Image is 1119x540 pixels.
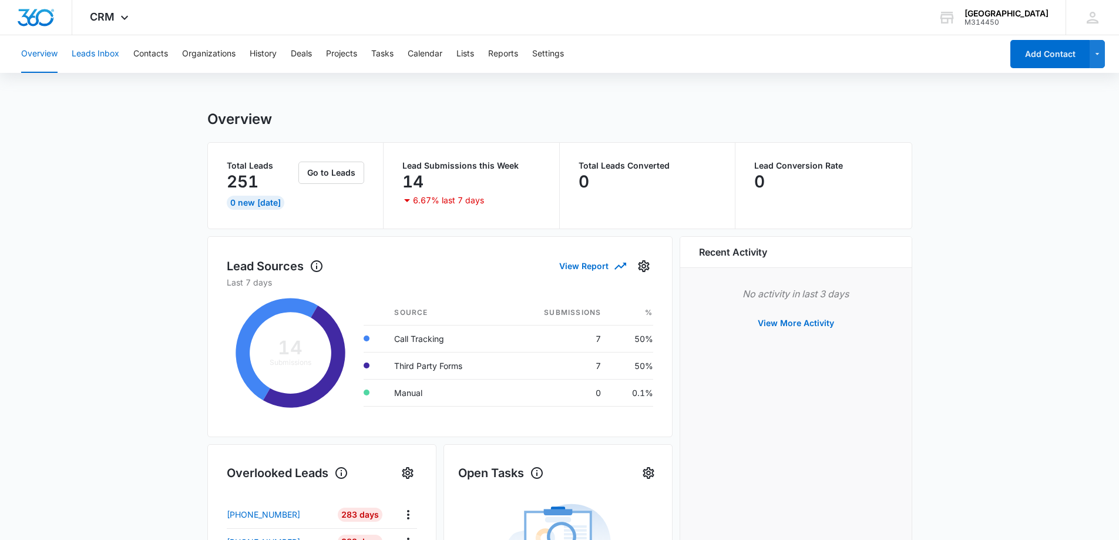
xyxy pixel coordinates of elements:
button: Settings [634,257,653,276]
p: 251 [227,172,258,191]
div: 0 New [DATE] [227,196,284,210]
p: Last 7 days [227,276,653,289]
td: 0 [505,379,610,406]
p: 14 [402,172,424,191]
div: account name [965,9,1049,18]
button: Contacts [133,35,168,73]
button: Actions [399,505,417,524]
p: No activity in last 3 days [699,287,893,301]
a: [PHONE_NUMBER] [227,508,330,521]
button: Settings [398,464,417,482]
button: Add Contact [1010,40,1090,68]
p: Lead Conversion Rate [754,162,893,170]
button: Settings [532,35,564,73]
td: Third Party Forms [385,352,505,379]
h1: Overlooked Leads [227,464,348,482]
button: Calendar [408,35,442,73]
h1: Overview [207,110,272,128]
button: Deals [291,35,312,73]
button: Projects [326,35,357,73]
th: Submissions [505,300,610,326]
td: Manual [385,379,505,406]
div: account id [965,18,1049,26]
p: 0 [579,172,589,191]
p: Lead Submissions this Week [402,162,540,170]
button: View More Activity [746,309,846,337]
button: Lists [456,35,474,73]
td: 7 [505,325,610,352]
th: % [610,300,653,326]
button: Reports [488,35,518,73]
p: 6.67% last 7 days [413,196,484,204]
h6: Recent Activity [699,245,767,259]
span: CRM [90,11,115,23]
td: 50% [610,352,653,379]
td: 50% [610,325,653,352]
p: [PHONE_NUMBER] [227,508,300,521]
h1: Open Tasks [458,464,544,482]
button: Go to Leads [298,162,364,184]
td: 7 [505,352,610,379]
h1: Lead Sources [227,257,324,275]
button: Overview [21,35,58,73]
button: History [250,35,277,73]
button: Organizations [182,35,236,73]
th: Source [385,300,505,326]
button: Settings [639,464,658,482]
p: Total Leads Converted [579,162,717,170]
td: 0.1% [610,379,653,406]
button: View Report [559,256,625,276]
p: 0 [754,172,765,191]
p: Total Leads [227,162,297,170]
a: Go to Leads [298,167,364,177]
button: Leads Inbox [72,35,119,73]
div: 283 Days [338,508,382,522]
td: Call Tracking [385,325,505,352]
button: Tasks [371,35,394,73]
